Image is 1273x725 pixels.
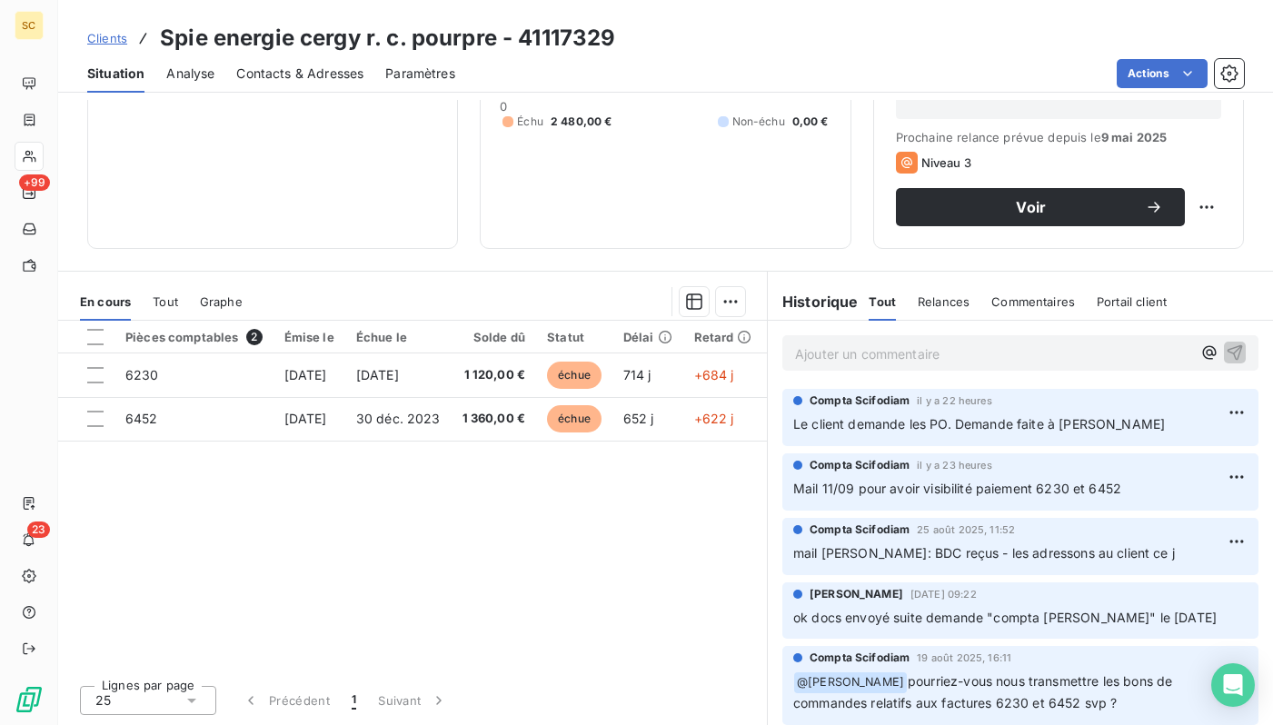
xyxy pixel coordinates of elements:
span: Paramètres [385,65,455,83]
span: Voir [918,200,1145,214]
button: Actions [1117,59,1208,88]
span: [DATE] [284,367,327,382]
span: 1 [352,691,356,710]
button: Précédent [231,681,341,720]
span: 0,00 € [792,114,829,130]
span: Compta Scifodiam [810,650,910,666]
span: Graphe [200,294,243,309]
span: 652 j [623,411,654,426]
span: +684 j [694,367,734,382]
span: Le client demande les PO. Demande faite à [PERSON_NAME] [793,416,1165,432]
span: 2 480,00 € [551,114,612,130]
span: Compta Scifodiam [810,392,910,409]
span: Mail 11/09 pour avoir visibilité paiement 6230 et 6452 [793,481,1121,496]
button: 1 [341,681,367,720]
div: Retard [694,330,752,344]
span: Échu [517,114,543,130]
span: 1 360,00 € [462,410,526,428]
div: Open Intercom Messenger [1211,663,1255,707]
span: 25 [95,691,111,710]
div: Délai [623,330,672,344]
span: +622 j [694,411,734,426]
span: échue [547,362,602,389]
span: 2 [246,329,263,345]
span: ok docs envoyé suite demande "compta [PERSON_NAME]" le [DATE] [793,610,1217,625]
span: 6230 [125,367,159,382]
span: Prochaine relance prévue depuis le [896,130,1221,144]
div: SC [15,11,44,40]
span: 6452 [125,411,158,426]
span: pourriez-vous nous transmettre les bons de commandes relatifs aux factures 6230 et 6452 svp ? [793,673,1177,710]
span: il y a 22 heures [917,395,991,406]
span: 0 [500,99,507,114]
span: Analyse [166,65,214,83]
span: 30 déc. 2023 [356,411,441,426]
span: Portail client [1097,294,1167,309]
span: il y a 23 heures [917,460,991,471]
span: 1 120,00 € [462,366,526,384]
span: Situation [87,65,144,83]
div: Solde dû [462,330,526,344]
h3: Spie energie cergy r. c. pourpre - 41117329 [160,22,615,55]
span: 23 [27,521,50,538]
button: Voir [896,188,1185,226]
div: Émise le [284,330,334,344]
span: [DATE] [356,367,399,382]
span: 25 août 2025, 11:52 [917,524,1015,535]
span: Contacts & Adresses [236,65,363,83]
span: mail [PERSON_NAME]: BDC reçus - les adressons au client ce j [793,545,1175,561]
span: 19 août 2025, 16:11 [917,652,1011,663]
span: [PERSON_NAME] [810,586,903,602]
span: [DATE] 09:22 [910,589,977,600]
h6: Historique [768,291,859,313]
span: Tout [153,294,178,309]
div: Échue le [356,330,441,344]
span: Clients [87,31,127,45]
span: Compta Scifodiam [810,457,910,473]
span: Tout [869,294,896,309]
button: Suivant [367,681,459,720]
span: +99 [19,174,50,191]
span: [DATE] [284,411,327,426]
div: Statut [547,330,602,344]
img: Logo LeanPay [15,685,44,714]
a: Clients [87,29,127,47]
span: échue [547,405,602,432]
span: Relances [918,294,970,309]
div: Pièces comptables [125,329,263,345]
span: Compta Scifodiam [810,521,910,538]
span: Commentaires [991,294,1075,309]
span: Non-échu [732,114,785,130]
span: Niveau 3 [921,155,971,170]
span: 714 j [623,367,651,382]
span: 9 mai 2025 [1101,130,1168,144]
span: @ [PERSON_NAME] [794,672,907,693]
span: En cours [80,294,131,309]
